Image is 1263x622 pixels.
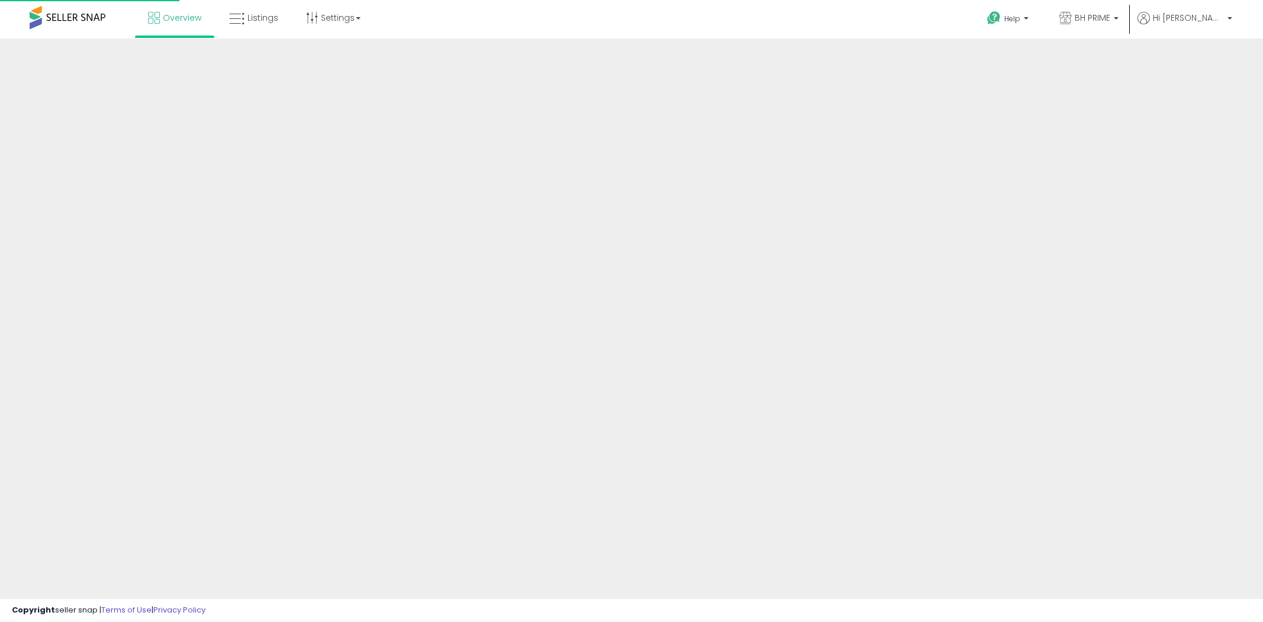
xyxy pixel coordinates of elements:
[1004,14,1020,24] span: Help
[248,12,278,24] span: Listings
[1153,12,1224,24] span: Hi [PERSON_NAME]
[1075,12,1110,24] span: BH PRIME
[163,12,201,24] span: Overview
[1137,12,1232,39] a: Hi [PERSON_NAME]
[986,11,1001,25] i: Get Help
[978,2,1040,39] a: Help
